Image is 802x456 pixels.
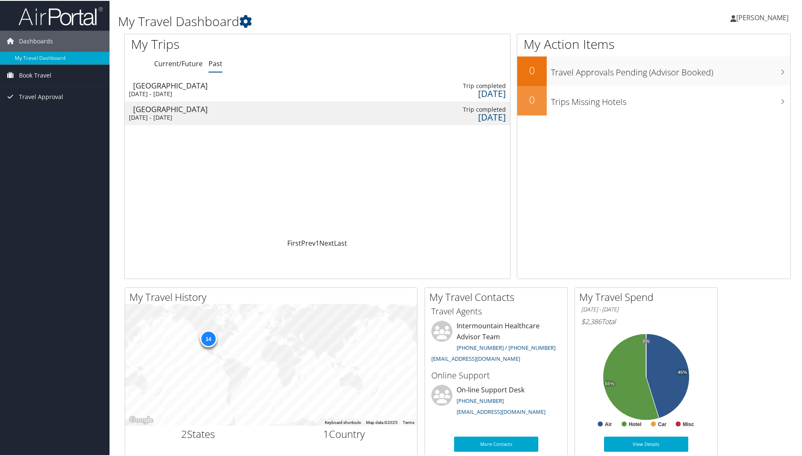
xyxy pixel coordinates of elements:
[551,91,790,107] h3: Trips Missing Hotels
[278,426,411,440] h2: Country
[683,421,694,426] text: Misc
[604,436,688,451] a: View Details
[643,338,650,343] tspan: 0%
[315,238,319,247] a: 1
[334,238,347,247] a: Last
[454,436,538,451] a: More Contacts
[420,89,505,97] div: [DATE]
[431,369,561,381] h3: Online Support
[517,56,790,85] a: 0Travel Approvals Pending (Advisor Booked)
[129,89,368,97] div: [DATE] - [DATE]
[127,414,155,425] a: Open this area in Google Maps (opens a new window)
[427,384,565,418] li: On-line Support Desk
[131,35,343,52] h1: My Trips
[420,81,505,89] div: Trip completed
[118,12,571,30] h1: My Travel Dashboard
[581,316,601,325] span: $2,386
[420,113,505,120] div: [DATE]
[325,419,361,425] button: Keyboard shortcuts
[287,238,301,247] a: First
[730,4,797,30] a: [PERSON_NAME]
[131,426,265,440] h2: States
[457,407,545,415] a: [EMAIL_ADDRESS][DOMAIN_NAME]
[420,105,505,113] div: Trip completed
[301,238,315,247] a: Prev
[366,419,398,424] span: Map data ©2025
[133,81,372,89] div: [GEOGRAPHIC_DATA]
[129,289,417,303] h2: My Travel History
[581,305,711,313] h6: [DATE] - [DATE]
[658,421,666,426] text: Car
[517,85,790,115] a: 0Trips Missing Hotels
[517,35,790,52] h1: My Action Items
[19,30,53,51] span: Dashboards
[517,92,547,106] h2: 0
[127,414,155,425] img: Google
[19,5,103,25] img: airportal-logo.png
[181,426,187,440] span: 2
[457,396,504,404] a: [PHONE_NUMBER]
[678,369,687,374] tspan: 45%
[629,421,642,426] text: Hotel
[431,354,520,362] a: [EMAIL_ADDRESS][DOMAIN_NAME]
[581,316,711,325] h6: Total
[133,105,372,112] div: [GEOGRAPHIC_DATA]
[200,330,217,346] div: 14
[19,86,63,107] span: Travel Approval
[129,113,368,121] div: [DATE] - [DATE]
[403,419,414,424] a: Terms (opens in new tab)
[429,289,567,303] h2: My Travel Contacts
[154,58,203,67] a: Current/Future
[517,62,547,77] h2: 0
[579,289,717,303] h2: My Travel Spend
[323,426,329,440] span: 1
[427,320,565,365] li: Intermountain Healthcare Advisor Team
[457,343,556,351] a: [PHONE_NUMBER] / [PHONE_NUMBER]
[736,12,789,21] span: [PERSON_NAME]
[319,238,334,247] a: Next
[551,62,790,78] h3: Travel Approvals Pending (Advisor Booked)
[19,64,51,85] span: Book Travel
[605,381,614,386] tspan: 55%
[209,58,222,67] a: Past
[605,421,612,426] text: Air
[431,305,561,317] h3: Travel Agents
